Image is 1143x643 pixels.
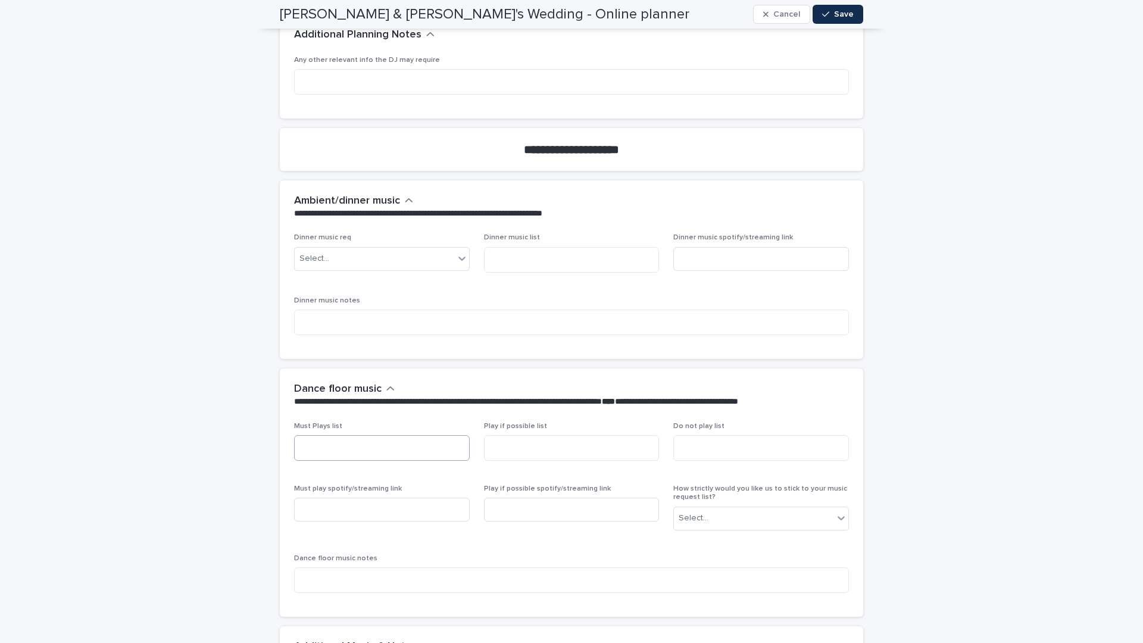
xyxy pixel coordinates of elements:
[294,195,400,208] h2: Ambient/dinner music
[673,423,724,430] span: Do not play list
[294,297,360,304] span: Dinner music notes
[294,485,402,492] span: Must play spotify/streaming link
[280,6,689,23] h2: [PERSON_NAME] & [PERSON_NAME]'s Wedding - Online planner
[294,383,382,396] h2: Dance floor music
[813,5,863,24] button: Save
[294,234,351,241] span: Dinner music req
[294,555,377,562] span: Dance floor music notes
[294,29,435,42] button: Additional Planning Notes
[484,234,540,241] span: Dinner music list
[299,252,329,265] div: Select...
[294,423,342,430] span: Must Plays list
[294,195,413,208] button: Ambient/dinner music
[834,10,854,18] span: Save
[773,10,800,18] span: Cancel
[484,423,547,430] span: Play if possible list
[753,5,810,24] button: Cancel
[294,57,440,64] span: Any other relevant info the DJ may require
[673,485,847,501] span: How strictly would you like us to stick to your music request list?
[294,383,395,396] button: Dance floor music
[484,485,611,492] span: Play if possible spotify/streaming link
[294,29,421,42] h2: Additional Planning Notes
[673,234,793,241] span: Dinner music spotify/streaming link
[679,512,708,525] div: Select...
